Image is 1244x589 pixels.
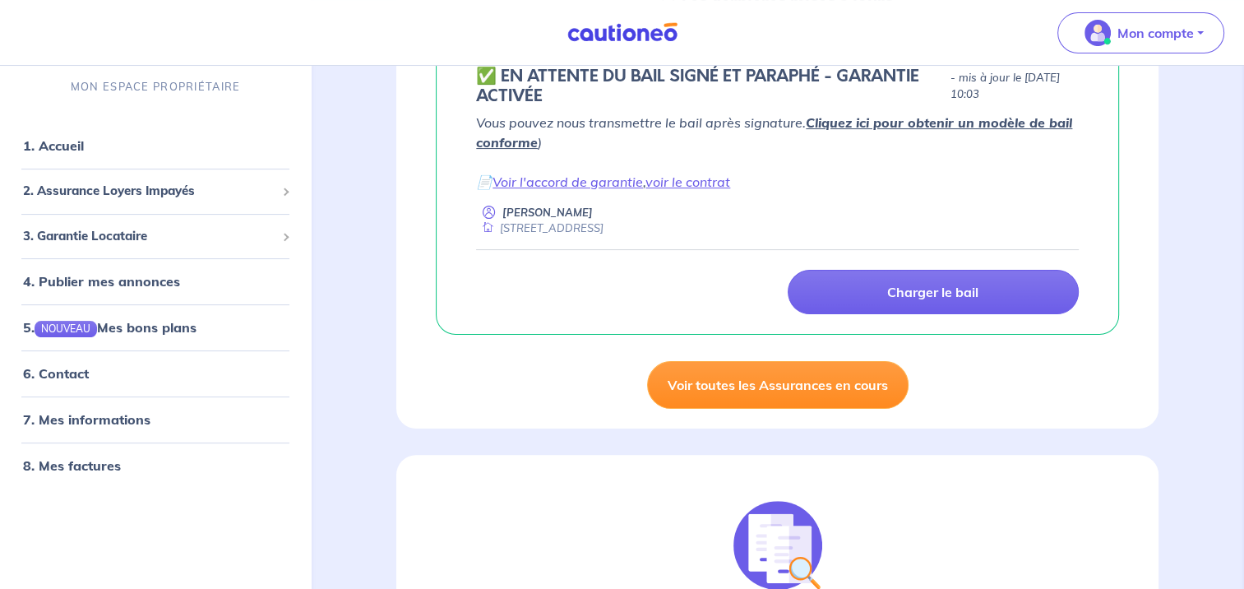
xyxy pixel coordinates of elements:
[476,114,1072,151] em: Vous pouvez nous transmettre le bail après signature. )
[7,175,304,207] div: 2. Assurance Loyers Impayés
[71,79,240,95] p: MON ESPACE PROPRIÉTAIRE
[23,182,275,201] span: 2. Assurance Loyers Impayés
[23,457,121,474] a: 8. Mes factures
[887,284,978,300] p: Charger le bail
[950,70,1079,103] p: - mis à jour le [DATE] 10:03
[7,265,304,298] div: 4. Publier mes annonces
[493,174,643,190] a: Voir l'accord de garantie
[788,270,1079,314] a: Charger le bail
[476,114,1072,151] a: Cliquez ici pour obtenir un modèle de bail conforme
[476,67,943,106] h5: ✅️️️ EN ATTENTE DU BAIL SIGNÉ ET PARAPHÉ - GARANTIE ACTIVÉE
[23,137,84,154] a: 1. Accueil
[23,319,197,336] a: 5.NOUVEAUMes bons plans
[7,403,304,436] div: 7. Mes informations
[1084,20,1111,46] img: illu_account_valid_menu.svg
[7,129,304,162] div: 1. Accueil
[7,449,304,482] div: 8. Mes factures
[1117,23,1194,43] p: Mon compte
[7,311,304,344] div: 5.NOUVEAUMes bons plans
[7,220,304,252] div: 3. Garantie Locataire
[647,361,909,409] a: Voir toutes les Assurances en cours
[1057,12,1224,53] button: illu_account_valid_menu.svgMon compte
[476,67,1079,106] div: state: CONTRACT-SIGNED, Context: IN-LANDLORD,IN-LANDLORD
[23,365,89,382] a: 6. Contact
[476,174,730,190] em: 📄 ,
[476,220,604,236] div: [STREET_ADDRESS]
[23,226,275,245] span: 3. Garantie Locataire
[502,205,593,220] p: [PERSON_NAME]
[7,357,304,390] div: 6. Contact
[23,273,180,290] a: 4. Publier mes annonces
[645,174,730,190] a: voir le contrat
[561,22,684,43] img: Cautioneo
[23,411,150,428] a: 7. Mes informations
